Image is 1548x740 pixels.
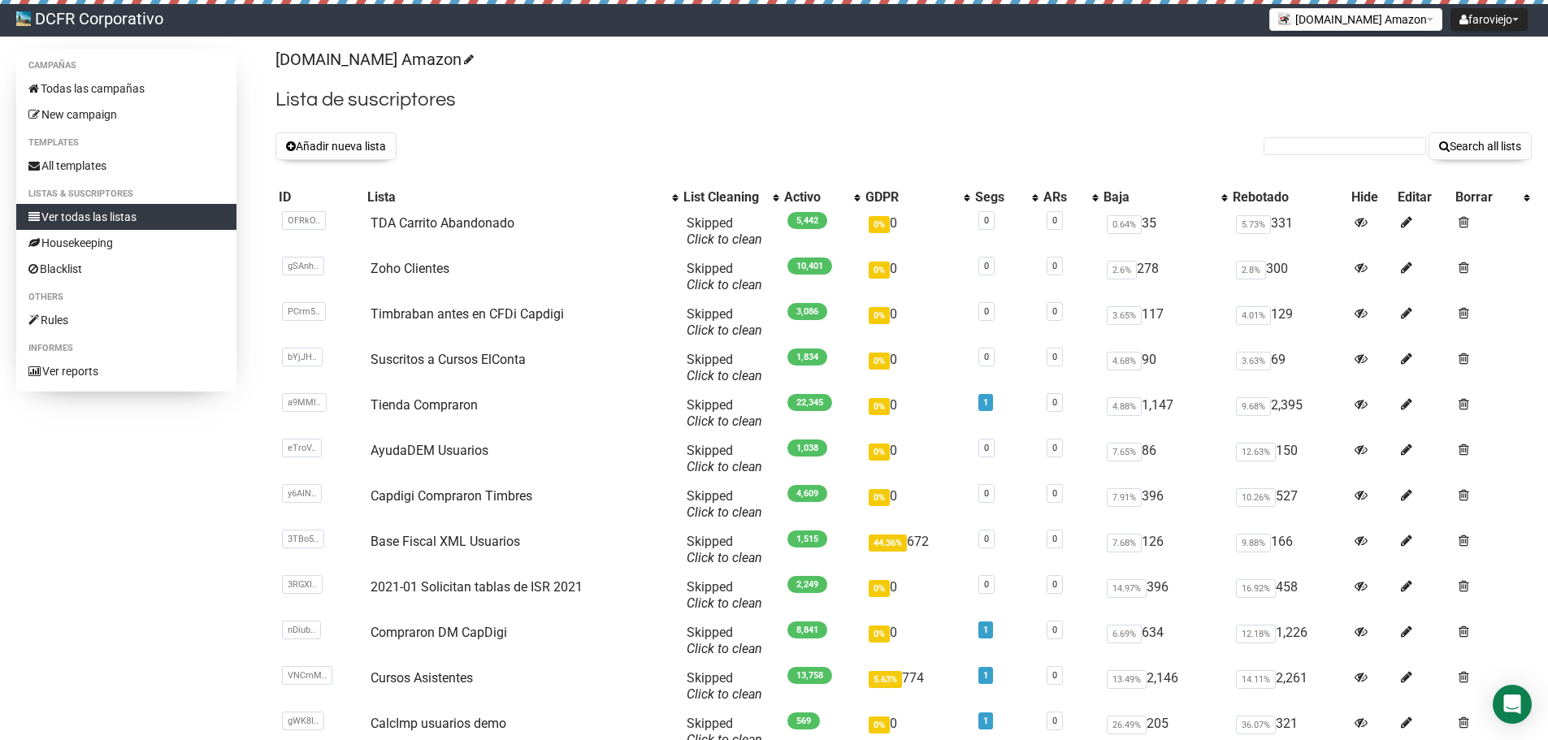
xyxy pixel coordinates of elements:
[687,670,762,702] span: Skipped
[16,339,236,358] li: Informes
[687,397,762,429] span: Skipped
[1107,215,1142,234] span: 0.64%
[364,186,680,209] th: Lista: No sort applied, activate to apply an ascending sort
[1493,685,1532,724] div: Open Intercom Messenger
[1100,618,1229,664] td: 634
[16,153,236,179] a: All templates
[687,686,762,702] a: Click to clean
[16,11,31,26] img: 54111bbcb726b5bbc7ac1b93f70939ba
[1229,436,1348,482] td: 150
[984,215,989,226] a: 0
[1229,209,1348,254] td: 331
[687,579,762,611] span: Skipped
[1269,8,1442,31] button: [DOMAIN_NAME] Amazon
[371,261,449,276] a: Zoho Clientes
[1052,716,1057,726] a: 0
[371,352,526,367] a: Suscritos a Cursos ElConta
[1100,300,1229,345] td: 117
[1052,625,1057,635] a: 0
[1229,254,1348,300] td: 300
[1052,261,1057,271] a: 0
[1104,189,1213,206] div: Baja
[371,443,488,458] a: AyudaDEM Usuarios
[367,189,664,206] div: Lista
[1107,306,1142,325] span: 3.65%
[1100,664,1229,709] td: 2,146
[1236,261,1266,279] span: 2.8%
[371,488,532,504] a: Capdigi Compraron Timbres
[16,102,236,128] a: New campaign
[1236,352,1271,370] span: 3.63%
[1107,261,1137,279] span: 2.6%
[282,257,324,275] span: gSAnh..
[787,394,832,411] span: 22,345
[282,621,321,639] span: nDiub..
[1100,573,1229,618] td: 396
[787,348,827,366] span: 1,834
[1452,186,1532,209] th: Borrar: No sort applied, activate to apply an ascending sort
[1107,534,1142,552] span: 7.68%
[862,254,972,300] td: 0
[862,300,972,345] td: 0
[1455,189,1515,206] div: Borrar
[16,358,236,384] a: Ver reports
[865,189,956,206] div: GDPR
[862,209,972,254] td: 0
[869,489,890,506] span: 0%
[282,484,322,503] span: y6AIN..
[1394,186,1451,209] th: Editar: No sort applied, sorting is disabled
[680,186,781,209] th: List Cleaning: No sort applied, activate to apply an ascending sort
[16,230,236,256] a: Housekeeping
[1107,579,1147,598] span: 14.97%
[972,186,1040,209] th: Segs: No sort applied, activate to apply an ascending sort
[1398,189,1448,206] div: Editar
[687,232,762,247] a: Click to clean
[787,530,827,547] span: 1,515
[1107,625,1142,643] span: 6.69%
[984,488,989,499] a: 0
[687,550,762,565] a: Click to clean
[869,216,890,233] span: 0%
[687,595,762,611] a: Click to clean
[16,133,236,153] li: Templates
[1052,579,1057,590] a: 0
[687,413,762,429] a: Click to clean
[862,345,972,391] td: 0
[975,189,1024,206] div: Segs
[1236,534,1271,552] span: 9.88%
[862,186,972,209] th: GDPR: No sort applied, activate to apply an ascending sort
[687,261,762,292] span: Skipped
[862,573,972,618] td: 0
[787,303,827,320] span: 3,086
[787,439,827,457] span: 1,038
[862,618,972,664] td: 0
[1100,391,1229,436] td: 1,147
[1236,443,1276,461] span: 12.63%
[687,488,762,520] span: Skipped
[282,211,326,230] span: OFRkO..
[371,716,506,731] a: CalcImp usuarios demo
[1229,300,1348,345] td: 129
[1348,186,1395,209] th: Hide: No sort applied, sorting is disabled
[862,391,972,436] td: 0
[687,504,762,520] a: Click to clean
[1229,527,1348,573] td: 166
[687,641,762,656] a: Click to clean
[1040,186,1100,209] th: ARs: No sort applied, activate to apply an ascending sort
[984,534,989,544] a: 0
[687,368,762,383] a: Click to clean
[862,664,972,709] td: 774
[862,436,972,482] td: 0
[279,189,362,206] div: ID
[1107,488,1142,507] span: 7.91%
[1450,8,1528,31] button: faroviejo
[1236,397,1271,416] span: 9.68%
[862,482,972,527] td: 0
[282,530,324,548] span: 3TBo5..
[16,307,236,333] a: Rules
[687,625,762,656] span: Skipped
[282,666,332,685] span: VNCmM..
[282,439,322,457] span: eTroV..
[16,56,236,76] li: Campañas
[1100,345,1229,391] td: 90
